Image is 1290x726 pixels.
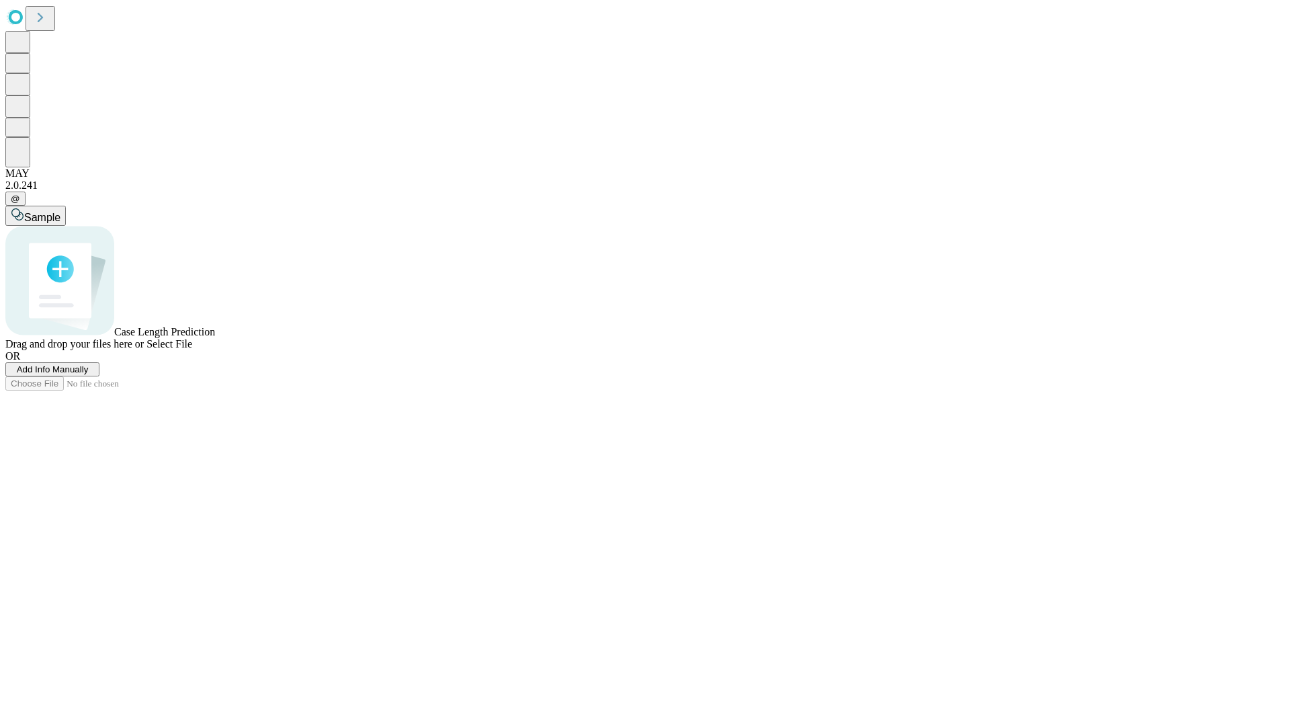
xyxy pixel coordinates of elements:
span: Drag and drop your files here or [5,338,144,350]
span: Add Info Manually [17,364,89,374]
div: 2.0.241 [5,179,1285,192]
button: Sample [5,206,66,226]
button: @ [5,192,26,206]
span: Case Length Prediction [114,326,215,337]
div: MAY [5,167,1285,179]
span: OR [5,350,20,362]
span: Select File [146,338,192,350]
button: Add Info Manually [5,362,99,376]
span: Sample [24,212,60,223]
span: @ [11,194,20,204]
